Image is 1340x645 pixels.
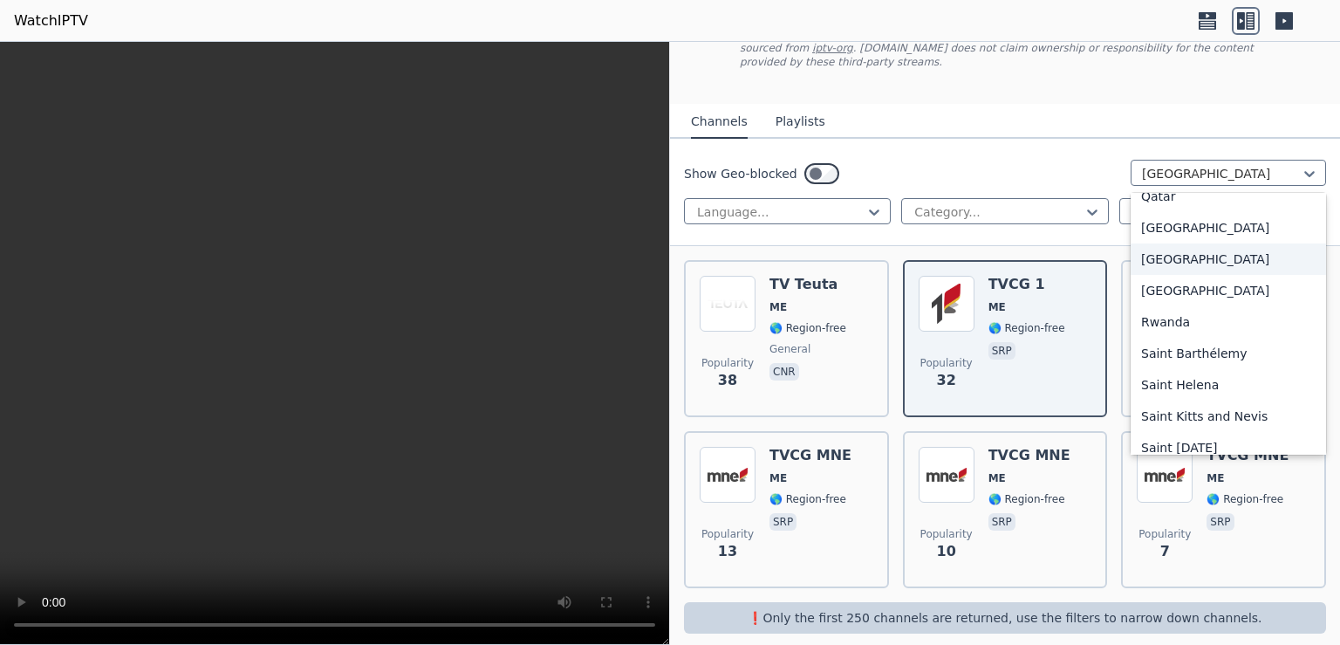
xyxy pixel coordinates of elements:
img: TVCG MNE [1137,447,1193,503]
span: 38 [718,370,737,391]
span: 10 [937,541,956,562]
span: Popularity [1138,527,1191,541]
span: Popularity [920,356,973,370]
span: ME [1207,471,1224,485]
div: [GEOGRAPHIC_DATA] [1131,212,1326,244]
div: Saint Kitts and Nevis [1131,401,1326,432]
div: [GEOGRAPHIC_DATA] [1131,275,1326,306]
span: ME [988,300,1006,314]
div: Saint [DATE] [1131,432,1326,463]
div: Rwanda [1131,306,1326,338]
button: Playlists [776,106,825,139]
p: srp [988,513,1015,531]
span: ME [769,471,787,485]
p: ❗️Only the first 250 channels are returned, use the filters to narrow down channels. [691,609,1319,627]
img: TVCG 1 [919,276,974,332]
img: TVCG MNE [919,447,974,503]
a: WatchIPTV [14,10,88,31]
h6: TVCG MNE [769,447,851,464]
h6: TVCG MNE [1207,447,1289,464]
a: iptv-org [812,42,853,54]
p: srp [1207,513,1234,531]
span: 13 [718,541,737,562]
span: Popularity [701,356,754,370]
span: Popularity [920,527,973,541]
p: srp [769,513,796,531]
span: ME [988,471,1006,485]
span: general [769,342,810,356]
span: 🌎 Region-free [769,321,846,335]
span: 🌎 Region-free [1207,492,1283,506]
span: 7 [1160,541,1170,562]
label: Show Geo-blocked [684,165,797,182]
span: 🌎 Region-free [988,321,1065,335]
p: cnr [769,363,799,381]
p: [DOMAIN_NAME] does not host or serve any video content directly. All streams available here are s... [740,27,1270,69]
div: Saint Helena [1131,369,1326,401]
span: 🌎 Region-free [988,492,1065,506]
img: TVCG MNE [700,447,755,503]
div: Qatar [1131,181,1326,212]
span: 32 [937,370,956,391]
h6: TVCG MNE [988,447,1070,464]
span: 🌎 Region-free [769,492,846,506]
div: Saint Barthélemy [1131,338,1326,369]
div: [GEOGRAPHIC_DATA] [1131,244,1326,275]
img: TV Teuta [700,276,755,332]
p: srp [988,342,1015,360]
span: Popularity [701,527,754,541]
h6: TV Teuta [769,276,846,293]
h6: TVCG 1 [988,276,1065,293]
span: ME [769,300,787,314]
button: Channels [691,106,748,139]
